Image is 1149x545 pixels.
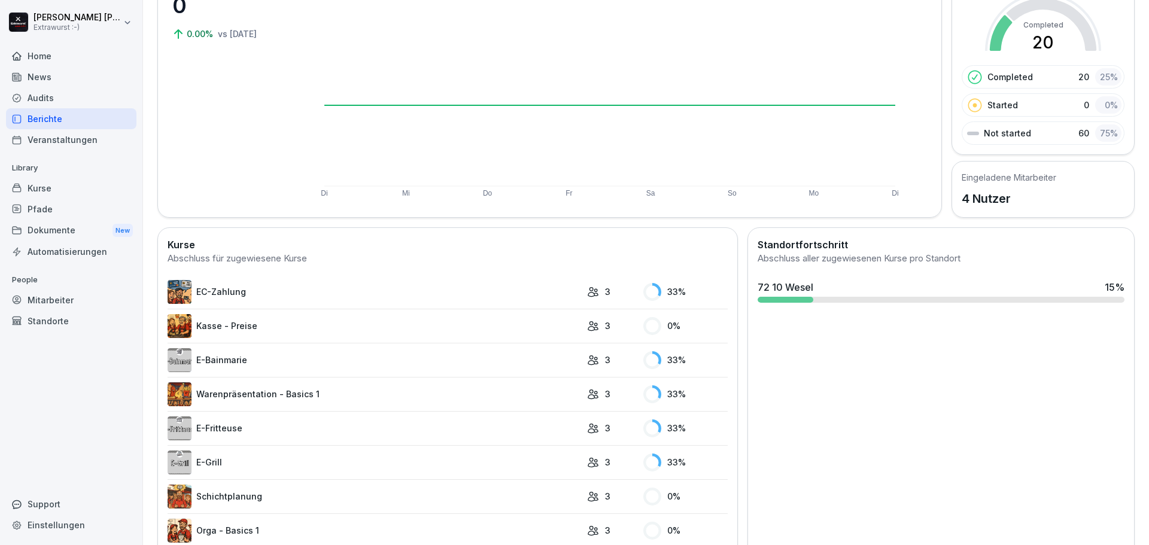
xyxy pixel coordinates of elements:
[6,66,136,87] a: News
[753,275,1129,307] a: 72 10 Wesel15%
[1095,68,1121,86] div: 25 %
[987,71,1033,83] p: Completed
[6,220,136,242] a: DokumenteNew
[605,422,610,434] p: 3
[6,241,136,262] a: Automatisierungen
[402,189,410,197] text: Mi
[1084,99,1089,111] p: 0
[962,190,1056,208] p: 4 Nutzer
[168,416,581,440] a: E-Fritteuse
[605,285,610,298] p: 3
[758,252,1124,266] div: Abschluss aller zugewiesenen Kurse pro Standort
[6,494,136,514] div: Support
[6,159,136,178] p: Library
[168,252,728,266] div: Abschluss für zugewiesene Kurse
[6,129,136,150] a: Veranstaltungen
[643,453,728,471] div: 33 %
[962,171,1056,184] h5: Eingeladene Mitarbeiter
[605,524,610,537] p: 3
[758,280,813,294] div: 72 10 Wesel
[643,419,728,437] div: 33 %
[321,189,327,197] text: Di
[168,348,191,372] img: o0jxv81wch9w7dpx5j9jajgb.png
[1105,280,1124,294] div: 15 %
[168,519,581,543] a: Orga - Basics 1
[168,519,191,543] img: js6tl66m0xqvaj8fhm5jzsha.png
[984,127,1031,139] p: Not started
[728,189,737,197] text: So
[187,28,215,40] p: 0.00%
[605,319,610,332] p: 3
[483,189,493,197] text: Do
[643,317,728,335] div: 0 %
[646,189,655,197] text: Sa
[605,354,610,366] p: 3
[168,348,581,372] a: E-Bainmarie
[168,485,581,509] a: Schichtplanung
[605,388,610,400] p: 3
[643,351,728,369] div: 33 %
[6,220,136,242] div: Dokumente
[168,314,191,338] img: tmtwwrrfijzb34l6g3i3rahn.png
[6,45,136,66] a: Home
[168,450,191,474] img: w8sjs9wncpfexhhxi3q20dj5.png
[6,270,136,290] p: People
[168,450,581,474] a: E-Grill
[643,283,728,301] div: 33 %
[643,488,728,506] div: 0 %
[808,189,819,197] text: Mo
[6,310,136,331] a: Standorte
[168,280,191,304] img: d5cfgpd1zv2dte7cvkgkhd65.png
[566,189,572,197] text: Fr
[605,490,610,503] p: 3
[34,23,121,32] p: Extrawurst :-)
[643,522,728,540] div: 0 %
[758,238,1124,252] h2: Standortfortschritt
[1095,96,1121,114] div: 0 %
[6,290,136,310] a: Mitarbeiter
[168,238,728,252] h2: Kurse
[1095,124,1121,142] div: 75 %
[605,456,610,468] p: 3
[168,485,191,509] img: c5aux04luvp2sey7l1nulazl.png
[1078,71,1089,83] p: 20
[168,382,581,406] a: Warenpräsentation - Basics 1
[6,199,136,220] a: Pfade
[34,13,121,23] p: [PERSON_NAME] [PERSON_NAME]
[6,108,136,129] a: Berichte
[643,385,728,403] div: 33 %
[113,224,133,238] div: New
[168,280,581,304] a: EC-Zahlung
[168,314,581,338] a: Kasse - Preise
[6,178,136,199] a: Kurse
[6,514,136,535] a: Einstellungen
[987,99,1018,111] p: Started
[892,189,898,197] text: Di
[218,28,257,40] p: vs [DATE]
[6,87,136,108] a: Audits
[168,416,191,440] img: xkuw93nhh9mgf56pgaje047y.png
[168,382,191,406] img: u0y15gka0z4ri9ccuzpgvu6r.png
[1078,127,1089,139] p: 60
